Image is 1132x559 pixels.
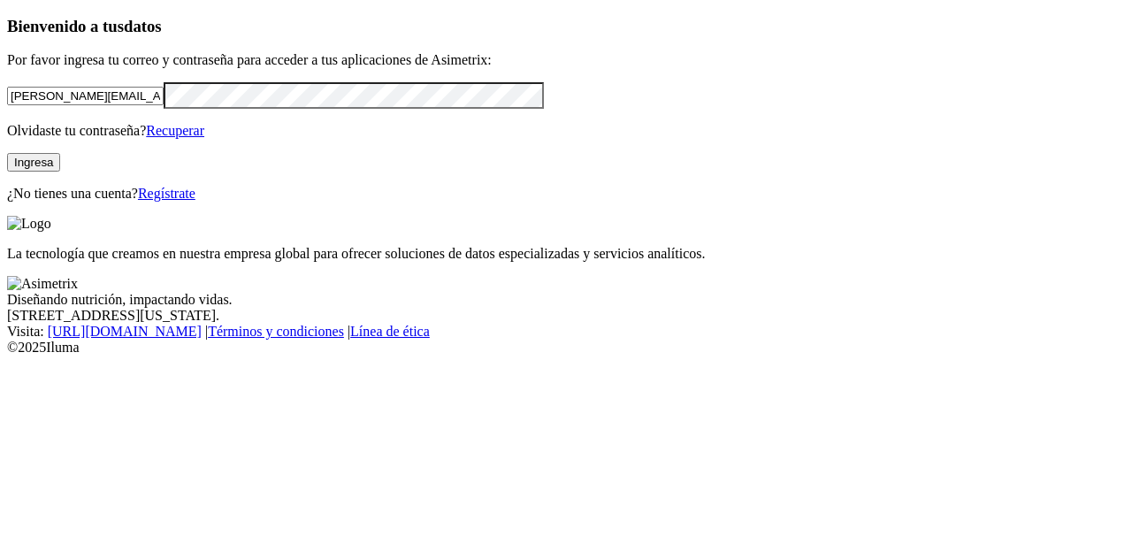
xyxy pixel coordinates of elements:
[7,216,51,232] img: Logo
[7,153,60,172] button: Ingresa
[48,324,202,339] a: [URL][DOMAIN_NAME]
[208,324,344,339] a: Términos y condiciones
[146,123,204,138] a: Recuperar
[7,87,164,105] input: Tu correo
[7,340,1125,356] div: © 2025 Iluma
[350,324,430,339] a: Línea de ética
[7,276,78,292] img: Asimetrix
[7,186,1125,202] p: ¿No tienes una cuenta?
[7,52,1125,68] p: Por favor ingresa tu correo y contraseña para acceder a tus aplicaciones de Asimetrix:
[7,246,1125,262] p: La tecnología que creamos en nuestra empresa global para ofrecer soluciones de datos especializad...
[7,324,1125,340] div: Visita : | |
[7,292,1125,308] div: Diseñando nutrición, impactando vidas.
[124,17,162,35] span: datos
[138,186,195,201] a: Regístrate
[7,308,1125,324] div: [STREET_ADDRESS][US_STATE].
[7,123,1125,139] p: Olvidaste tu contraseña?
[7,17,1125,36] h3: Bienvenido a tus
